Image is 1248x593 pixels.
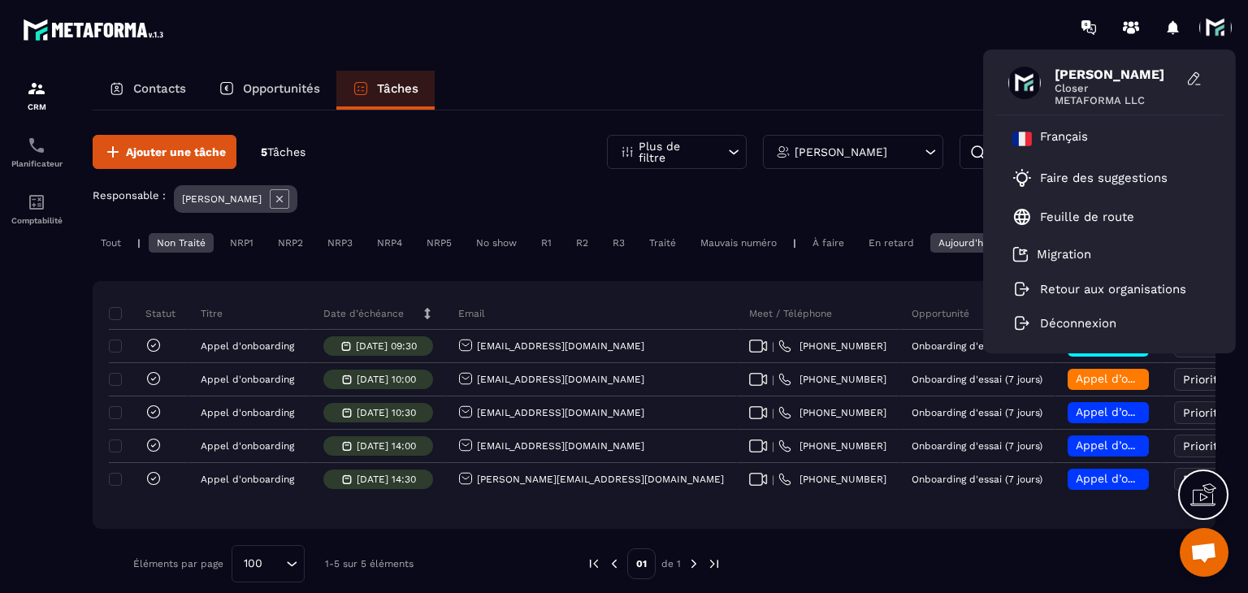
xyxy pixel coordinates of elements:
[93,71,202,110] a: Contacts
[201,340,294,352] p: Appel d'onboarding
[1012,168,1186,188] a: Faire des suggestions
[4,67,69,123] a: formationformationCRM
[377,81,418,96] p: Tâches
[568,233,596,253] div: R2
[930,233,999,253] div: Aujourd'hui
[778,439,886,452] a: [PHONE_NUMBER]
[27,79,46,98] img: formation
[772,440,774,452] span: |
[458,307,485,320] p: Email
[607,556,622,571] img: prev
[323,307,404,320] p: Date d’échéance
[778,340,886,353] a: [PHONE_NUMBER]
[201,474,294,485] p: Appel d'onboarding
[1183,406,1224,419] span: Priorité
[4,123,69,180] a: schedulerschedulerPlanificateur
[4,216,69,225] p: Comptabilité
[201,374,294,385] p: Appel d'onboarding
[356,340,417,352] p: [DATE] 09:30
[23,15,169,45] img: logo
[778,406,886,419] a: [PHONE_NUMBER]
[707,556,721,571] img: next
[232,545,305,582] div: Search for option
[201,440,294,452] p: Appel d'onboarding
[182,193,262,205] p: [PERSON_NAME]
[1012,282,1186,296] a: Retour aux organisations
[238,555,268,573] span: 100
[1037,247,1091,262] p: Migration
[126,144,226,160] span: Ajouter une tâche
[587,556,601,571] img: prev
[749,307,832,320] p: Meet / Téléphone
[137,237,141,249] p: |
[261,145,305,160] p: 5
[604,233,633,253] div: R3
[778,373,886,386] a: [PHONE_NUMBER]
[113,307,175,320] p: Statut
[795,146,887,158] p: [PERSON_NAME]
[4,180,69,237] a: accountantaccountantComptabilité
[692,233,785,253] div: Mauvais numéro
[1012,207,1134,227] a: Feuille de route
[639,141,710,163] p: Plus de filtre
[1055,82,1176,94] span: Closer
[202,71,336,110] a: Opportunités
[778,473,886,486] a: [PHONE_NUMBER]
[772,374,774,386] span: |
[1055,94,1176,106] span: METAFORMA LLC
[4,159,69,168] p: Planificateur
[1076,439,1229,452] span: Appel d’onboarding planifié
[27,136,46,155] img: scheduler
[912,307,969,320] p: Opportunité
[1040,171,1168,185] p: Faire des suggestions
[1183,439,1224,452] span: Priorité
[772,474,774,486] span: |
[772,407,774,419] span: |
[1076,405,1229,418] span: Appel d’onboarding planifié
[661,557,681,570] p: de 1
[1040,129,1088,149] p: Français
[369,233,410,253] div: NRP4
[1055,67,1176,82] span: [PERSON_NAME]
[1040,210,1134,224] p: Feuille de route
[270,233,311,253] div: NRP2
[27,193,46,212] img: accountant
[772,340,774,353] span: |
[222,233,262,253] div: NRP1
[357,440,416,452] p: [DATE] 14:00
[93,189,166,201] p: Responsable :
[912,474,1042,485] p: Onboarding d'essai (7 jours)
[133,558,223,569] p: Éléments par page
[1040,316,1116,331] p: Déconnexion
[267,145,305,158] span: Tâches
[793,237,796,249] p: |
[1183,373,1224,386] span: Priorité
[201,407,294,418] p: Appel d'onboarding
[687,556,701,571] img: next
[1076,472,1229,485] span: Appel d’onboarding planifié
[912,407,1042,418] p: Onboarding d'essai (7 jours)
[336,71,435,110] a: Tâches
[93,135,236,169] button: Ajouter une tâche
[325,558,414,569] p: 1-5 sur 5 éléments
[319,233,361,253] div: NRP3
[912,440,1042,452] p: Onboarding d'essai (7 jours)
[357,407,416,418] p: [DATE] 10:30
[1012,246,1091,262] a: Migration
[1180,528,1228,577] div: Ouvrir le chat
[912,340,1042,352] p: Onboarding d'essai (7 jours)
[149,233,214,253] div: Non Traité
[243,81,320,96] p: Opportunités
[860,233,922,253] div: En retard
[4,102,69,111] p: CRM
[133,81,186,96] p: Contacts
[201,307,223,320] p: Titre
[533,233,560,253] div: R1
[627,548,656,579] p: 01
[468,233,525,253] div: No show
[357,374,416,385] p: [DATE] 10:00
[1076,372,1238,385] span: Appel d’onboarding terminée
[804,233,852,253] div: À faire
[93,233,129,253] div: Tout
[418,233,460,253] div: NRP5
